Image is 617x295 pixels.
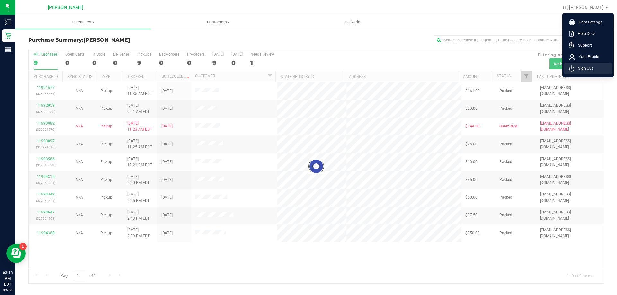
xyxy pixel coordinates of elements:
[574,42,592,48] span: Support
[3,287,13,292] p: 09/23
[575,19,602,25] span: Print Settings
[575,54,599,60] span: Your Profile
[15,15,151,29] a: Purchases
[151,19,286,25] span: Customers
[569,42,610,48] a: Support
[563,5,605,10] span: Hi, [PERSON_NAME]!
[6,244,26,263] iframe: Resource center
[286,15,421,29] a: Deliveries
[48,5,83,10] span: [PERSON_NAME]
[434,35,562,45] input: Search Purchase ID, Original ID, State Registry ID or Customer Name...
[84,37,130,43] span: [PERSON_NAME]
[5,19,11,25] inline-svg: Inventory
[28,37,220,43] h3: Purchase Summary:
[574,65,593,72] span: Sign Out
[569,30,610,37] a: Help Docs
[5,32,11,39] inline-svg: Retail
[336,19,371,25] span: Deliveries
[15,19,151,25] span: Purchases
[574,30,595,37] span: Help Docs
[3,270,13,287] p: 03:13 PM EDT
[19,243,27,250] iframe: Resource center unread badge
[151,15,286,29] a: Customers
[564,63,612,74] li: Sign Out
[5,46,11,53] inline-svg: Reports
